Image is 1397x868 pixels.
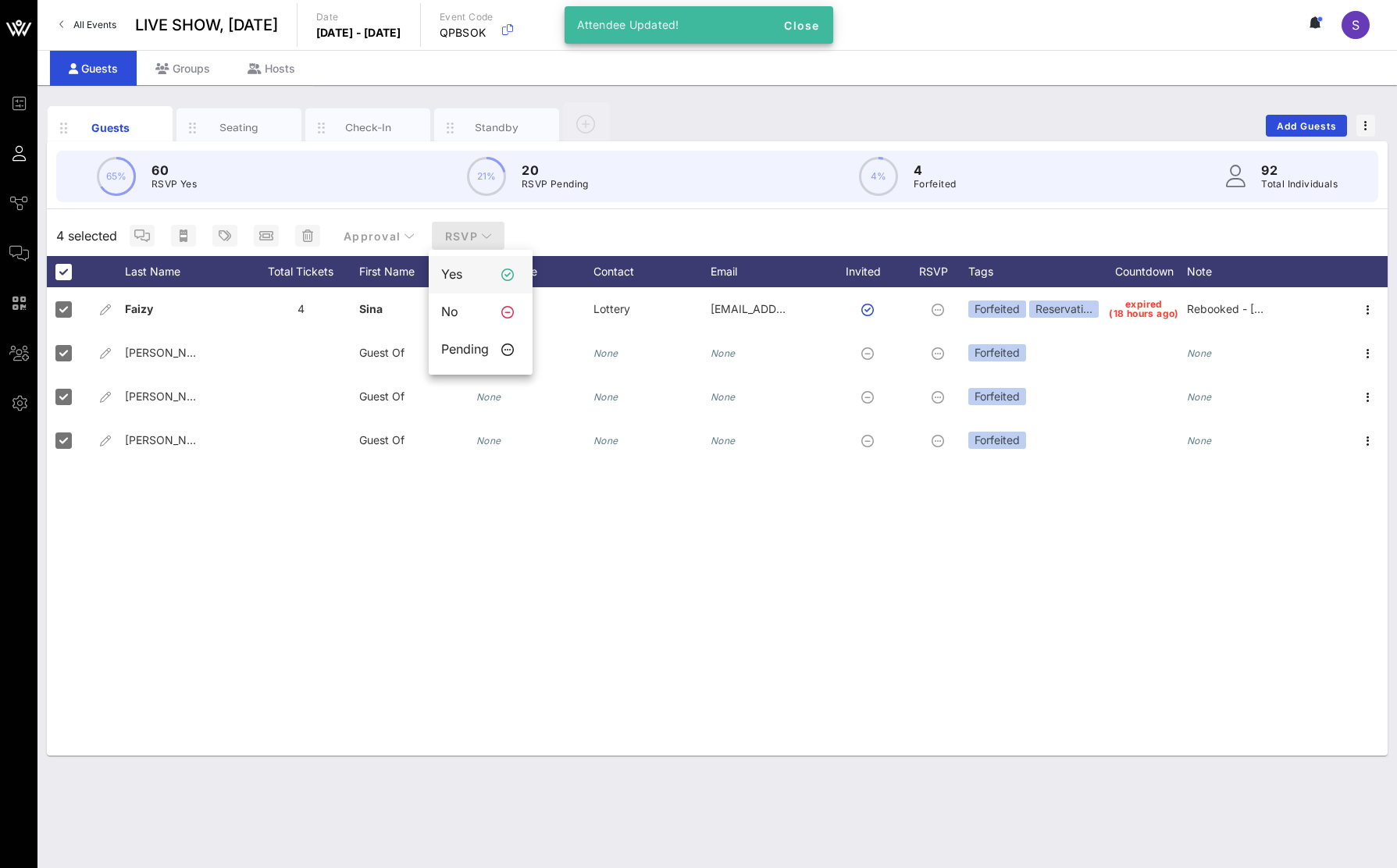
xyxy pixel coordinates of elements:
i: None [476,435,501,446]
p: 4 [914,161,957,180]
div: Standby [462,120,532,135]
i: None [711,391,736,403]
button: Close [777,11,827,39]
div: Forfeited [968,432,1026,449]
div: S [1342,11,1370,39]
span: Guest Of [359,390,404,403]
p: 92 [1261,161,1338,180]
i: None [593,391,618,403]
div: Forfeited [968,388,1026,405]
div: Invited [828,256,914,287]
a: All Events [50,12,126,37]
button: Add Guests [1266,115,1347,137]
div: First Name [359,256,476,287]
div: Arrival Time [476,256,593,287]
p: 60 [151,161,197,180]
p: QPBSOK [440,25,494,41]
div: Reservati… [1029,301,1099,318]
div: Hosts [229,51,314,86]
i: None [711,347,736,359]
div: Email [711,256,828,287]
i: None [1187,435,1212,446]
div: 4 [242,287,359,331]
p: Total Individuals [1261,176,1338,192]
div: Contact [593,256,711,287]
span: [PERSON_NAME] [125,433,215,446]
i: None [593,347,618,359]
span: Guest Of [359,346,404,359]
div: RSVP [914,256,968,287]
span: [PERSON_NAME] [125,346,215,359]
span: Faizy [125,302,153,315]
span: expired (18 hours ago) [1109,300,1179,318]
span: Guest Of [359,433,404,446]
span: Approval [343,229,415,243]
div: Countdown [1101,256,1187,287]
span: Lottery [593,302,630,315]
p: RSVP Pending [522,176,589,192]
div: Forfeited [968,344,1026,361]
div: Pending [441,342,489,357]
span: RSVP [444,229,493,243]
span: S [1352,17,1360,33]
div: No [441,304,489,319]
p: Forfeited [914,176,957,192]
span: LIVE SHOW, [DATE] [135,13,278,37]
p: Event Code [440,9,494,25]
p: Date [316,9,401,25]
div: Guests [50,51,137,86]
p: [DATE] - [DATE] [316,25,401,41]
i: None [1187,391,1212,403]
i: None [1187,347,1212,359]
span: Attendee Updated! [577,18,679,31]
span: Add Guests [1276,120,1338,132]
div: Last Name [125,256,242,287]
div: Check-In [333,120,403,135]
div: Groups [137,51,229,86]
div: Note [1187,256,1304,287]
p: 20 [522,161,589,180]
i: None [711,435,736,446]
span: Sina [359,302,383,315]
div: Total Tickets [242,256,359,287]
span: 4 selected [56,226,117,245]
div: Yes [441,267,489,282]
div: Seating [205,120,274,135]
p: RSVP Yes [151,176,197,192]
span: [EMAIL_ADDRESS][DOMAIN_NAME] [711,302,899,315]
div: Guests [76,119,145,136]
i: None [593,435,618,446]
span: [PERSON_NAME] [125,390,215,403]
span: Close [783,19,821,32]
div: Tags [968,256,1101,287]
div: Forfeited [968,301,1026,318]
span: All Events [73,19,116,30]
button: Approval [330,222,428,250]
button: RSVP [432,222,505,250]
span: Rebooked - [DATE] [1187,302,1286,315]
i: None [476,391,501,403]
